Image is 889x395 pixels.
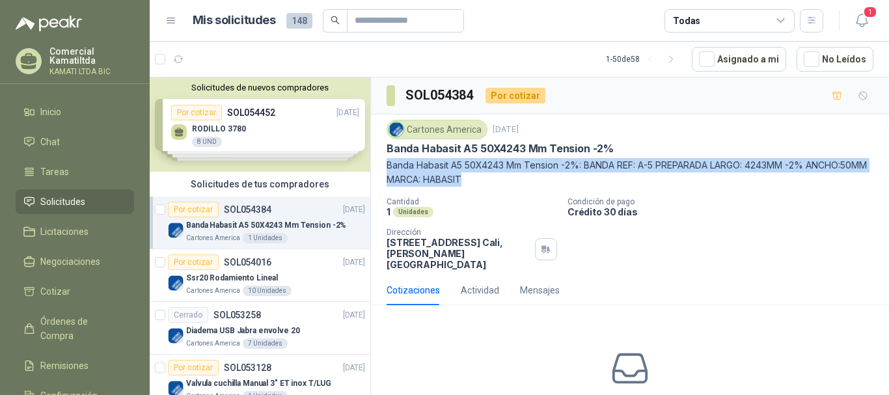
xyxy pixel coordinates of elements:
[243,233,288,243] div: 1 Unidades
[40,314,122,343] span: Órdenes de Compra
[243,286,292,296] div: 10 Unidades
[168,307,208,323] div: Cerrado
[16,279,134,304] a: Cotizar
[16,353,134,378] a: Remisiones
[493,124,519,136] p: [DATE]
[186,233,240,243] p: Cartones America
[387,228,530,237] p: Dirección
[150,172,370,197] div: Solicitudes de tus compradores
[387,120,487,139] div: Cartones America
[343,309,365,321] p: [DATE]
[40,105,61,119] span: Inicio
[49,47,134,65] p: Comercial Kamatiltda
[16,16,82,31] img: Logo peakr
[393,207,433,217] div: Unidades
[40,284,70,299] span: Cotizar
[387,197,557,206] p: Cantidad
[343,256,365,269] p: [DATE]
[224,205,271,214] p: SOL054384
[193,11,276,30] h1: Mis solicitudes
[850,9,873,33] button: 1
[168,360,219,375] div: Por cotizar
[16,129,134,154] a: Chat
[224,363,271,372] p: SOL053128
[155,83,365,92] button: Solicitudes de nuevos compradores
[692,47,786,72] button: Asignado a mi
[520,283,560,297] div: Mensajes
[486,88,545,103] div: Por cotizar
[16,249,134,274] a: Negociaciones
[387,158,873,187] p: Banda Habasit A5 50X4243 Mm Tension -2%: BANDA REF: A-5 PREPARADA LARGO: 4243MM -2% ANCHO:50MM MA...
[40,225,89,239] span: Licitaciones
[168,254,219,270] div: Por cotizar
[568,197,884,206] p: Condición de pago
[16,309,134,348] a: Órdenes de Compra
[797,47,873,72] button: No Leídos
[186,286,240,296] p: Cartones America
[186,377,331,390] p: Valvula cuchilla Manual 3" ET inox T/LUG
[213,310,261,320] p: SOL053258
[40,135,60,149] span: Chat
[150,302,370,355] a: CerradoSOL053258[DATE] Company LogoDiadema USB Jabra envolve 20Cartones America7 Unidades
[331,16,340,25] span: search
[16,189,134,214] a: Solicitudes
[389,122,403,137] img: Company Logo
[243,338,288,349] div: 7 Unidades
[168,328,184,344] img: Company Logo
[286,13,312,29] span: 148
[150,249,370,302] a: Por cotizarSOL054016[DATE] Company LogoSsr20 Rodamiento LinealCartones America10 Unidades
[343,362,365,374] p: [DATE]
[168,202,219,217] div: Por cotizar
[387,142,614,156] p: Banda Habasit A5 50X4243 Mm Tension -2%
[343,204,365,216] p: [DATE]
[461,283,499,297] div: Actividad
[150,197,370,249] a: Por cotizarSOL054384[DATE] Company LogoBanda Habasit A5 50X4243 Mm Tension -2%Cartones America1 U...
[16,159,134,184] a: Tareas
[168,223,184,238] img: Company Logo
[673,14,700,28] div: Todas
[186,219,346,232] p: Banda Habasit A5 50X4243 Mm Tension -2%
[186,272,278,284] p: Ssr20 Rodamiento Lineal
[405,85,475,105] h3: SOL054384
[568,206,884,217] p: Crédito 30 días
[40,359,89,373] span: Remisiones
[224,258,271,267] p: SOL054016
[387,237,530,270] p: [STREET_ADDRESS] Cali , [PERSON_NAME][GEOGRAPHIC_DATA]
[16,100,134,124] a: Inicio
[40,195,85,209] span: Solicitudes
[16,219,134,244] a: Licitaciones
[40,254,100,269] span: Negociaciones
[186,325,300,337] p: Diadema USB Jabra envolve 20
[49,68,134,75] p: KAMATI LTDA BIC
[168,275,184,291] img: Company Logo
[387,206,390,217] p: 1
[186,338,240,349] p: Cartones America
[150,77,370,172] div: Solicitudes de nuevos compradoresPor cotizarSOL054452[DATE] RODILLO 37808 UNDPor cotizarSOL054424...
[606,49,681,70] div: 1 - 50 de 58
[863,6,877,18] span: 1
[387,283,440,297] div: Cotizaciones
[40,165,69,179] span: Tareas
